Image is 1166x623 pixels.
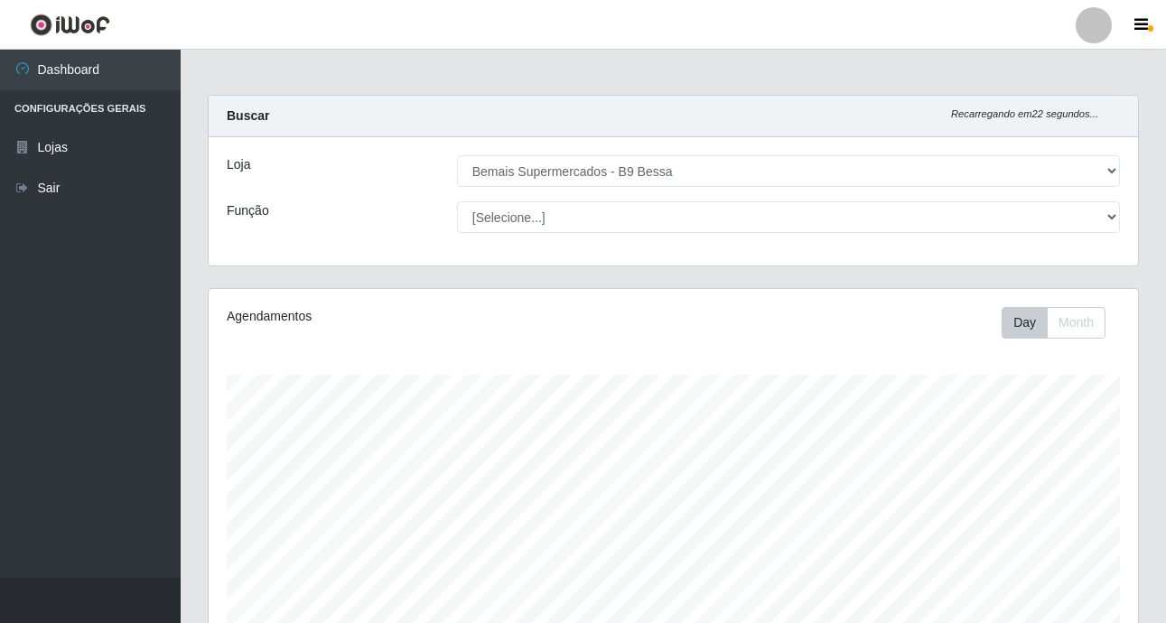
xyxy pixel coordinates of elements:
[227,155,250,174] label: Loja
[227,108,269,123] strong: Buscar
[1002,307,1105,339] div: First group
[227,201,269,220] label: Função
[1047,307,1105,339] button: Month
[1002,307,1120,339] div: Toolbar with button groups
[1002,307,1048,339] button: Day
[227,307,583,326] div: Agendamentos
[951,108,1098,119] i: Recarregando em 22 segundos...
[30,14,110,36] img: CoreUI Logo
